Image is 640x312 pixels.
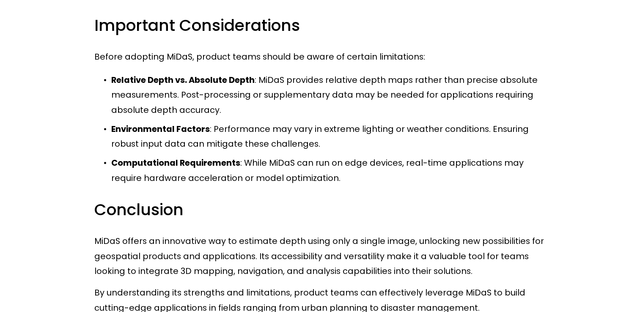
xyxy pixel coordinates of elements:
p: MiDaS offers an innovative way to estimate depth using only a single image, unlocking new possibi... [94,234,546,279]
p: Before adopting MiDaS, product teams should be aware of certain limitations: [94,49,546,64]
p: : MiDaS provides relative depth maps rather than precise absolute measurements. Post-processing o... [111,73,546,118]
strong: Relative Depth vs. Absolute Depth [111,74,255,86]
p: : Performance may vary in extreme lighting or weather conditions. Ensuring robust input data can ... [111,122,546,152]
h3: Conclusion [94,199,546,220]
strong: Computational Requirements [111,157,240,169]
strong: Environmental Factors [111,123,210,135]
h3: Important Considerations [94,15,546,36]
p: : While MiDaS can run on edge devices, real-time applications may require hardware acceleration o... [111,156,546,186]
